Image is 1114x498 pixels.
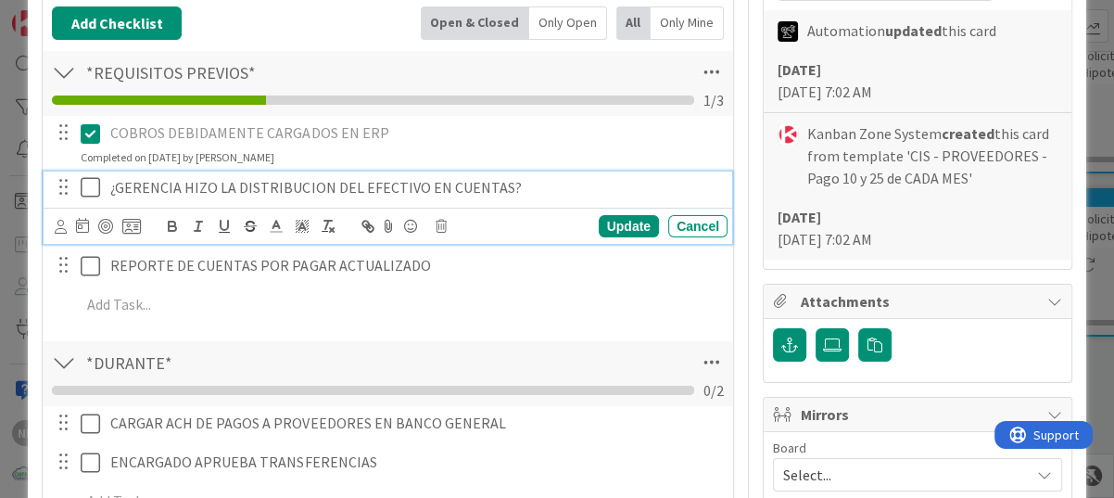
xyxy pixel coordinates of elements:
[39,3,84,25] span: Support
[110,255,720,276] p: REPORTE DE CUENTAS POR PAGAR ACTUALIZADO
[778,208,821,226] b: [DATE]
[80,56,495,89] input: Add Checklist...
[52,6,182,40] button: Add Checklist
[421,6,529,40] div: Open & Closed
[778,124,798,145] img: KS
[703,379,724,402] span: 0 / 2
[773,441,806,454] span: Board
[703,89,724,111] span: 1 / 3
[783,462,1020,488] span: Select...
[110,177,720,198] p: ¿GERENCIA HIZO LA DISTRIBUCION DEL EFECTIVO EN CUENTAS?
[81,149,274,166] div: Completed on [DATE] by [PERSON_NAME]
[778,60,821,79] b: [DATE]
[110,413,720,434] p: CARGAR ACH DE PAGOS A PROVEEDORES EN BANCO GENERAL
[778,58,1057,103] div: [DATE] 7:02 AM
[801,403,1038,426] span: Mirrors
[801,290,1038,313] span: Attachments
[807,122,1057,189] span: Kanban Zone System this card from template 'CIS - PROVEEDORES - Pago 10 y 25 de CADA MES'
[110,452,720,473] p: ENCARGADO APRUEBA TRANSFERENCIAS
[110,122,720,144] p: COBROS DEBIDAMENTE CARGADOS EN ERP
[778,206,1057,250] div: [DATE] 7:02 AM
[651,6,724,40] div: Only Mine
[807,19,996,42] span: Automation this card
[80,346,495,379] input: Add Checklist...
[599,215,659,237] div: Update
[668,215,728,237] div: Cancel
[942,124,994,143] b: created
[616,6,651,40] div: All
[885,21,942,40] b: updated
[529,6,607,40] div: Only Open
